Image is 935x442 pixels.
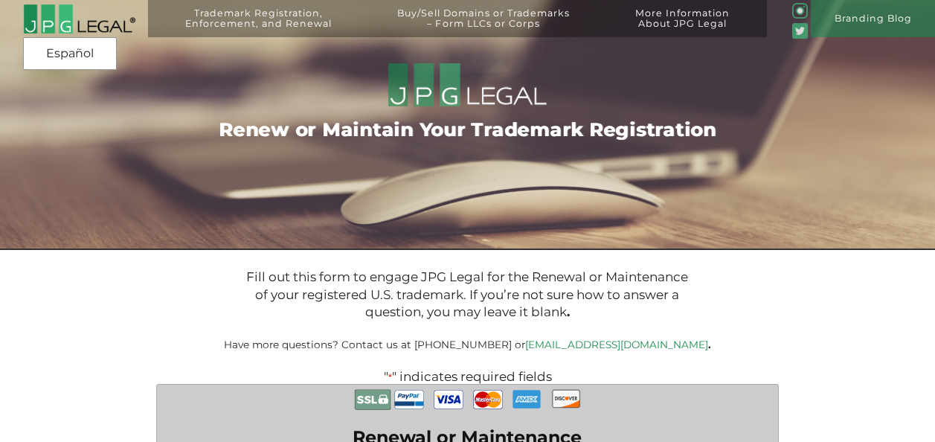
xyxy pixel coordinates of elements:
[434,385,463,414] img: Visa
[473,385,503,414] img: MasterCard
[792,3,808,19] img: glyph-logo_May2016-green3-90.png
[224,339,711,350] small: Have more questions? Contact us at [PHONE_NUMBER] or
[525,339,708,350] a: [EMAIL_ADDRESS][DOMAIN_NAME]
[708,339,711,350] b: .
[243,269,692,321] p: Fill out this form to engage JPG Legal for the Renewal or Maintenance of your registered U.S. tra...
[394,385,424,414] img: PayPal
[354,385,391,415] img: Secure Payment with SSL
[607,8,758,45] a: More InformationAbout JPG Legal
[369,8,598,45] a: Buy/Sell Domains or Trademarks– Form LLCs or Corps
[121,369,813,384] p: " " indicates required fields
[551,385,581,413] img: Discover
[157,8,360,45] a: Trademark Registration,Enforcement, and Renewal
[28,40,112,67] a: Español
[792,23,808,39] img: Twitter_Social_Icon_Rounded_Square_Color-mid-green3-90.png
[567,304,570,319] b: .
[23,4,135,34] img: 2016-logo-black-letters-3-r.png
[512,385,542,414] img: AmEx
